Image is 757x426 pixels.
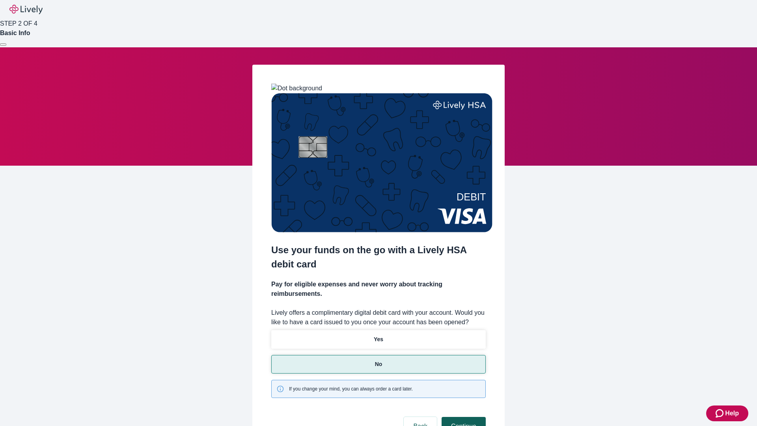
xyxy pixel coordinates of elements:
button: No [271,355,486,374]
p: No [375,360,382,368]
label: Lively offers a complimentary digital debit card with your account. Would you like to have a card... [271,308,486,327]
img: Dot background [271,84,322,93]
svg: Zendesk support icon [716,409,725,418]
h2: Use your funds on the go with a Lively HSA debit card [271,243,486,271]
p: Yes [374,335,383,344]
span: If you change your mind, you can always order a card later. [289,385,413,392]
img: Lively [9,5,43,14]
h4: Pay for eligible expenses and never worry about tracking reimbursements. [271,280,486,299]
span: Help [725,409,739,418]
button: Zendesk support iconHelp [706,405,748,421]
img: Debit card [271,93,492,232]
button: Yes [271,330,486,349]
